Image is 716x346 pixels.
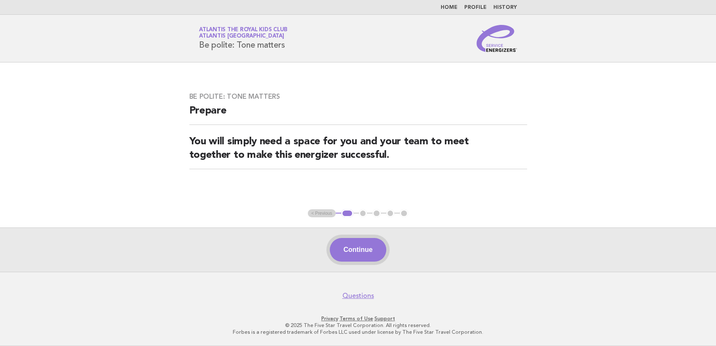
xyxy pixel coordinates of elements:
[199,34,284,39] span: Atlantis [GEOGRAPHIC_DATA]
[100,315,616,322] p: · ·
[342,292,374,300] a: Questions
[464,5,487,10] a: Profile
[374,316,395,322] a: Support
[189,135,527,169] h2: You will simply need a space for you and your team to meet together to make this energizer succes...
[321,316,338,322] a: Privacy
[100,329,616,335] p: Forbes is a registered trademark of Forbes LLC used under license by The Five Star Travel Corpora...
[189,104,527,125] h2: Prepare
[199,27,288,49] h1: Be polite: Tone matters
[100,322,616,329] p: © 2025 The Five Star Travel Corporation. All rights reserved.
[330,238,386,262] button: Continue
[476,25,517,52] img: Service Energizers
[441,5,458,10] a: Home
[341,209,353,218] button: 1
[199,27,288,39] a: Atlantis The Royal Kids ClubAtlantis [GEOGRAPHIC_DATA]
[493,5,517,10] a: History
[189,92,527,101] h3: Be polite: Tone matters
[339,316,373,322] a: Terms of Use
